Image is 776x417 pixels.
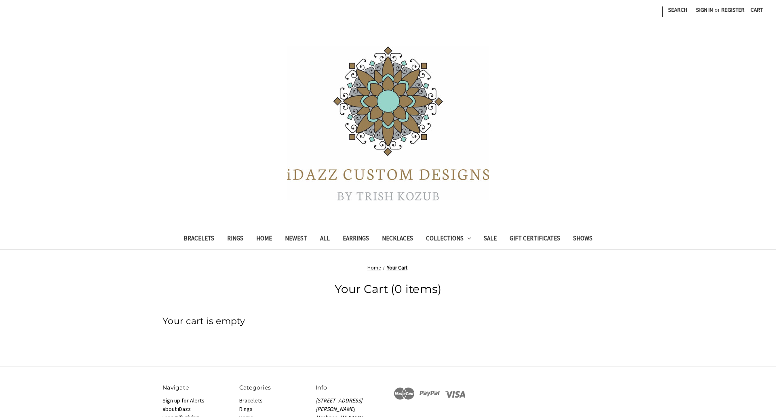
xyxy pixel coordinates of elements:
[661,3,664,19] li: |
[314,230,336,249] a: All
[567,230,599,249] a: Shows
[162,383,231,392] h5: Navigate
[751,6,763,13] span: Cart
[316,383,384,392] h5: Info
[162,264,614,272] nav: Breadcrumb
[287,46,489,200] img: iDazz Custom Designs
[420,230,478,249] a: Collections
[714,6,721,14] span: or
[503,230,567,249] a: Gift Certificates
[162,280,614,297] h1: Your Cart (0 items)
[250,230,278,249] a: Home
[162,397,205,404] a: Sign up for Alerts
[239,397,263,404] a: Bracelets
[387,264,407,271] a: Your Cart
[375,230,420,249] a: Necklaces
[477,230,503,249] a: Sale
[162,314,614,328] h3: Your cart is empty
[177,230,221,249] a: Bracelets
[367,264,381,271] a: Home
[221,230,250,249] a: Rings
[239,383,308,392] h5: Categories
[162,405,191,413] a: about iDazz
[239,405,253,413] a: Rings
[278,230,314,249] a: Newest
[336,230,375,249] a: Earrings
